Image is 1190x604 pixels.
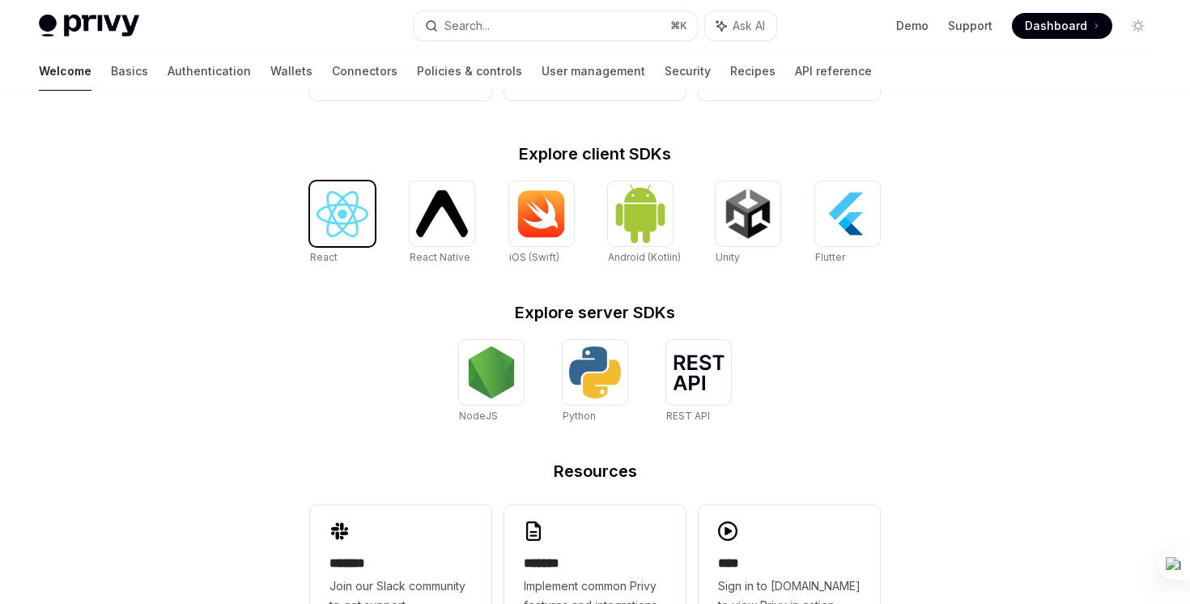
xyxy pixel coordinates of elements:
[310,146,880,162] h2: Explore client SDKs
[563,340,627,424] a: PythonPython
[317,191,368,237] img: React
[716,251,740,263] span: Unity
[168,52,251,91] a: Authentication
[822,188,873,240] img: Flutter
[459,340,524,424] a: NodeJSNodeJS
[509,181,574,266] a: iOS (Swift)iOS (Swift)
[410,251,470,263] span: React Native
[542,52,645,91] a: User management
[516,189,567,238] img: iOS (Swift)
[614,183,666,244] img: Android (Kotlin)
[722,188,774,240] img: Unity
[673,355,725,390] img: REST API
[416,190,468,236] img: React Native
[444,16,490,36] div: Search...
[310,304,880,321] h2: Explore server SDKs
[39,15,139,37] img: light logo
[417,52,522,91] a: Policies & controls
[563,410,596,422] span: Python
[666,340,731,424] a: REST APIREST API
[410,181,474,266] a: React NativeReact Native
[310,181,375,266] a: ReactReact
[465,347,517,398] img: NodeJS
[1125,13,1151,39] button: Toggle dark mode
[39,52,91,91] a: Welcome
[414,11,696,40] button: Search...⌘K
[1012,13,1112,39] a: Dashboard
[310,463,880,479] h2: Resources
[716,181,780,266] a: UnityUnity
[608,251,681,263] span: Android (Kotlin)
[310,251,338,263] span: React
[270,52,312,91] a: Wallets
[730,52,776,91] a: Recipes
[733,18,765,34] span: Ask AI
[705,11,776,40] button: Ask AI
[509,251,559,263] span: iOS (Swift)
[666,410,710,422] span: REST API
[665,52,711,91] a: Security
[608,181,681,266] a: Android (Kotlin)Android (Kotlin)
[815,251,845,263] span: Flutter
[795,52,872,91] a: API reference
[459,410,498,422] span: NodeJS
[332,52,397,91] a: Connectors
[815,181,880,266] a: FlutterFlutter
[896,18,929,34] a: Demo
[948,18,992,34] a: Support
[569,347,621,398] img: Python
[1025,18,1087,34] span: Dashboard
[670,19,687,32] span: ⌘ K
[111,52,148,91] a: Basics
